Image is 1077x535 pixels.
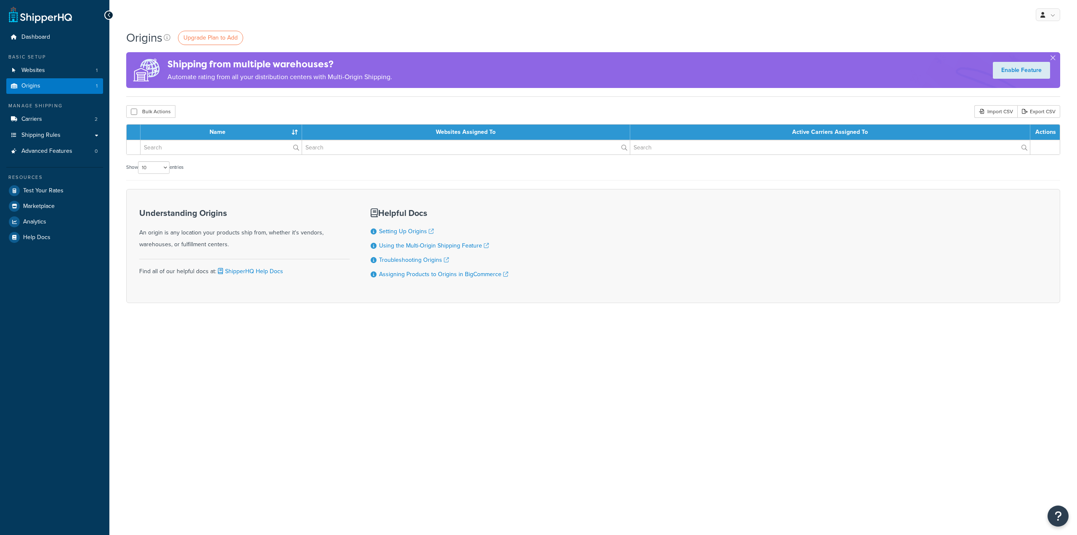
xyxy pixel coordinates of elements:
span: 1 [96,83,98,90]
h3: Understanding Origins [139,208,350,218]
img: ad-origins-multi-dfa493678c5a35abed25fd24b4b8a3fa3505936ce257c16c00bdefe2f3200be3.png [126,52,167,88]
a: Using the Multi-Origin Shipping Feature [379,241,489,250]
span: Advanced Features [21,148,72,155]
input: Search [302,140,629,154]
span: 0 [95,148,98,155]
a: ShipperHQ Help Docs [216,267,283,276]
h1: Origins [126,29,162,46]
h3: Helpful Docs [371,208,508,218]
a: ShipperHQ Home [9,6,72,23]
span: Origins [21,83,40,90]
span: Help Docs [23,234,50,241]
div: Resources [6,174,103,181]
li: Origins [6,78,103,94]
a: Dashboard [6,29,103,45]
span: Shipping Rules [21,132,61,139]
span: 1 [96,67,98,74]
a: Websites 1 [6,63,103,78]
span: Test Your Rates [23,187,64,194]
div: Import CSV [974,105,1017,118]
a: Troubleshooting Origins [379,256,449,264]
a: Origins 1 [6,78,103,94]
span: Upgrade Plan to Add [183,33,238,42]
h4: Shipping from multiple warehouses? [167,57,392,71]
a: Shipping Rules [6,128,103,143]
input: Search [630,140,1030,154]
span: Websites [21,67,45,74]
li: Websites [6,63,103,78]
span: 2 [95,116,98,123]
div: An origin is any location your products ship from, whether it's vendors, warehouses, or fulfillme... [139,208,350,250]
a: Analytics [6,214,103,229]
p: Automate rating from all your distribution centers with Multi-Origin Shipping. [167,71,392,83]
span: Analytics [23,218,46,226]
div: Manage Shipping [6,102,103,109]
a: Marketplace [6,199,103,214]
a: Help Docs [6,230,103,245]
span: Carriers [21,116,42,123]
a: Advanced Features 0 [6,144,103,159]
a: Assigning Products to Origins in BigCommerce [379,270,508,279]
span: Dashboard [21,34,50,41]
th: Websites Assigned To [302,125,630,140]
a: Test Your Rates [6,183,103,198]
a: Enable Feature [993,62,1050,79]
th: Active Carriers Assigned To [630,125,1030,140]
a: Export CSV [1017,105,1060,118]
input: Search [141,140,302,154]
th: Actions [1030,125,1060,140]
button: Open Resource Center [1048,506,1069,527]
li: Advanced Features [6,144,103,159]
a: Upgrade Plan to Add [178,31,243,45]
span: Marketplace [23,203,55,210]
a: Carriers 2 [6,112,103,127]
select: Showentries [138,161,170,174]
label: Show entries [126,161,183,174]
button: Bulk Actions [126,105,175,118]
div: Basic Setup [6,53,103,61]
li: Carriers [6,112,103,127]
a: Setting Up Origins [379,227,434,236]
div: Find all of our helpful docs at: [139,259,350,277]
th: Name [141,125,302,140]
